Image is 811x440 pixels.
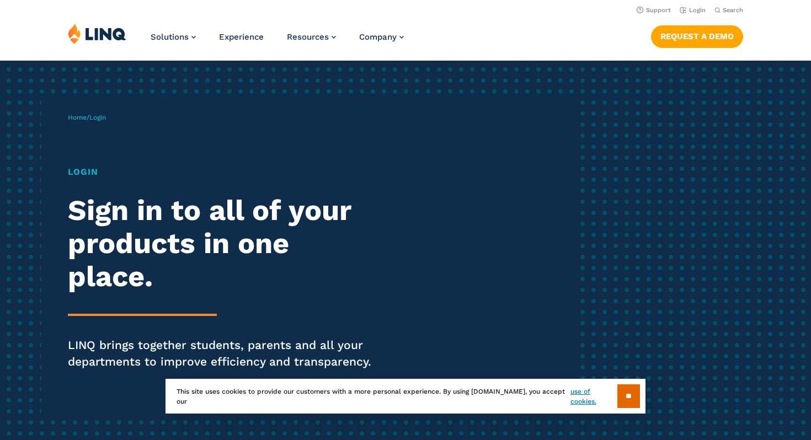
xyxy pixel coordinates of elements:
[68,23,126,44] img: LINQ | K‑12 Software
[287,32,329,42] span: Resources
[714,6,743,14] button: Open Search Bar
[68,114,106,121] span: /
[68,114,87,121] a: Home
[651,25,743,47] a: Request a Demo
[680,7,706,14] a: Login
[166,379,645,414] div: This site uses cookies to provide our customers with a more personal experience. By using [DOMAIN...
[570,387,617,406] a: use of cookies.
[151,23,404,60] nav: Primary Navigation
[68,165,380,179] h1: Login
[287,32,336,42] a: Resources
[151,32,189,42] span: Solutions
[151,32,196,42] a: Solutions
[68,337,380,370] p: LINQ brings together students, parents and all your departments to improve efficiency and transpa...
[723,7,743,14] span: Search
[68,194,380,293] h2: Sign in to all of your products in one place.
[359,32,404,42] a: Company
[89,114,106,121] span: Login
[359,32,397,42] span: Company
[651,23,743,47] nav: Button Navigation
[219,32,264,42] a: Experience
[637,7,671,14] a: Support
